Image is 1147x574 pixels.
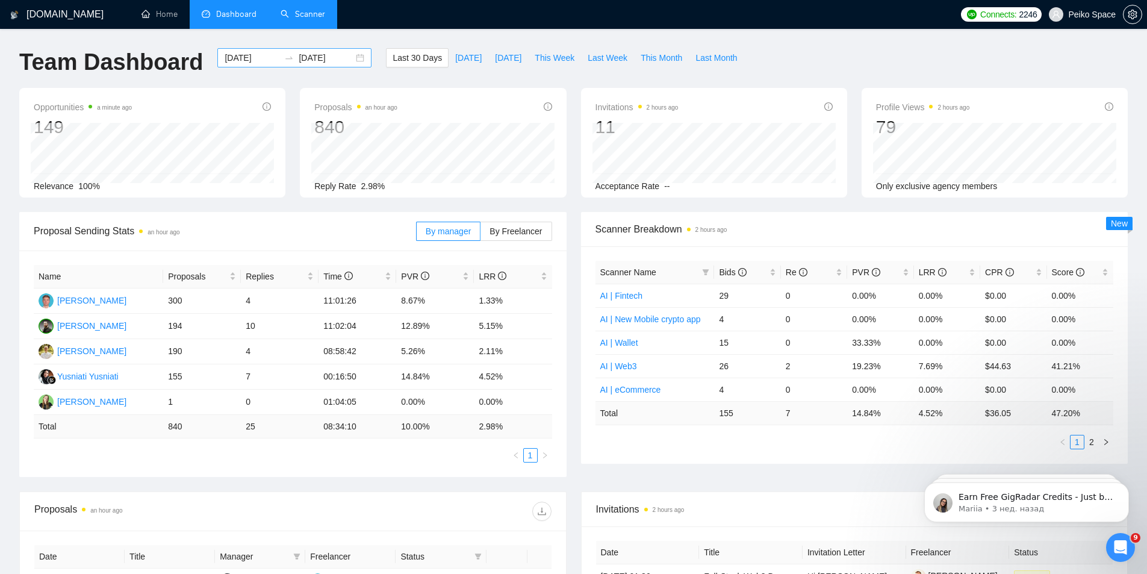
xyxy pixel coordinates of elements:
[596,541,700,564] th: Date
[10,5,19,25] img: logo
[474,415,552,438] td: 2.98 %
[781,378,847,401] td: 0
[396,314,474,339] td: 12.89%
[938,268,947,276] span: info-circle
[1055,435,1070,449] li: Previous Page
[299,51,353,64] input: End date
[90,507,122,514] time: an hour ago
[876,116,970,139] div: 79
[34,502,293,521] div: Proposals
[847,307,913,331] td: 0.00%
[163,314,241,339] td: 194
[474,289,552,314] td: 1.33%
[533,507,551,516] span: download
[980,378,1046,401] td: $0.00
[34,223,416,239] span: Proposal Sending Stats
[847,401,913,425] td: 14.84 %
[1052,10,1060,19] span: user
[847,354,913,378] td: 19.23%
[1099,435,1113,449] li: Next Page
[1047,354,1113,378] td: 41.21%
[291,547,303,566] span: filter
[241,314,319,339] td: 10
[39,319,54,334] img: MC
[937,104,969,111] time: 2 hours ago
[596,502,1113,517] span: Invitations
[498,272,506,280] span: info-circle
[319,390,396,415] td: 01:04:05
[664,181,670,191] span: --
[538,448,552,463] li: Next Page
[401,272,429,281] span: PVR
[474,314,552,339] td: 5.15%
[781,307,847,331] td: 0
[474,364,552,390] td: 4.52%
[852,267,880,277] span: PVR
[914,354,980,378] td: 7.69%
[57,395,126,408] div: [PERSON_NAME]
[125,545,215,569] th: Title
[488,48,528,67] button: [DATE]
[314,100,397,114] span: Proposals
[202,10,210,18] span: dashboard
[509,448,523,463] li: Previous Page
[524,449,537,462] a: 1
[588,51,627,64] span: Last Week
[1009,541,1113,564] th: Status
[1123,10,1142,19] a: setting
[495,51,521,64] span: [DATE]
[246,270,305,283] span: Replies
[163,415,241,438] td: 840
[695,51,737,64] span: Last Month
[689,48,744,67] button: Last Month
[39,371,119,381] a: YYYusniati Yusniati
[1019,8,1037,21] span: 2246
[314,181,356,191] span: Reply Rate
[906,457,1147,541] iframe: Intercom notifications сообщение
[700,263,712,281] span: filter
[1055,435,1070,449] button: left
[163,289,241,314] td: 300
[714,307,780,331] td: 4
[344,272,353,280] span: info-circle
[600,267,656,277] span: Scanner Name
[57,294,126,307] div: [PERSON_NAME]
[1106,533,1135,562] iframe: Intercom live chat
[168,270,227,283] span: Proposals
[361,181,385,191] span: 2.98%
[319,364,396,390] td: 00:16:50
[479,272,506,281] span: LRR
[1071,435,1084,449] a: 1
[293,553,300,560] span: filter
[535,51,574,64] span: This Week
[57,370,119,383] div: Yusniati Yusniati
[163,265,241,289] th: Proposals
[216,9,256,19] span: Dashboard
[474,390,552,415] td: 0.00%
[581,48,634,67] button: Last Week
[595,181,660,191] span: Acceptance Rate
[600,314,701,324] a: AI | New Mobile crypto app
[786,267,807,277] span: Re
[980,354,1046,378] td: $44.63
[847,378,913,401] td: 0.00%
[967,10,977,19] img: upwork-logo.png
[241,364,319,390] td: 7
[1070,435,1084,449] li: 1
[799,268,807,276] span: info-circle
[39,346,126,355] a: PM[PERSON_NAME]
[215,545,305,569] th: Manager
[1047,378,1113,401] td: 0.00%
[509,448,523,463] button: left
[323,272,352,281] span: Time
[523,448,538,463] li: 1
[34,415,163,438] td: Total
[39,344,54,359] img: PM
[48,376,56,384] img: gigradar-bm.png
[634,48,689,67] button: This Month
[980,331,1046,354] td: $0.00
[1059,438,1066,446] span: left
[714,284,780,307] td: 29
[241,415,319,438] td: 25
